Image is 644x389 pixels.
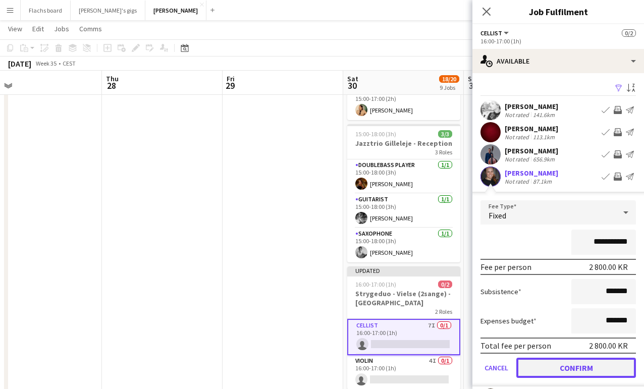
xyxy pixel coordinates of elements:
div: [PERSON_NAME] [505,146,558,155]
a: Jobs [50,22,73,35]
div: Not rated [505,133,531,141]
label: Expenses budget [480,316,536,325]
a: Comms [75,22,106,35]
app-job-card: 15:00-18:00 (3h)3/3Jazztrio Gilleleje - Reception3 RolesDoublebass Player1/115:00-18:00 (3h)[PERS... [347,124,460,262]
button: Flachs board [21,1,71,20]
span: 18/20 [439,75,459,83]
div: Fee per person [480,262,531,272]
span: 31 [466,80,480,91]
div: Not rated [505,111,531,119]
span: View [8,24,22,33]
span: Sun [468,74,480,83]
div: [PERSON_NAME] [505,169,558,178]
app-card-role: Cellist7I0/116:00-17:00 (1h) [347,319,460,355]
span: 2 Roles [435,308,452,315]
div: 16:00-17:00 (1h) [480,37,636,45]
span: Thu [106,74,119,83]
h3: Strygeduo - Vielse (2sange) - [GEOGRAPHIC_DATA] [347,289,460,307]
div: [PERSON_NAME] [505,102,558,111]
span: Week 35 [33,60,59,67]
app-card-role: Saxophone1/115:00-18:00 (3h)[PERSON_NAME] [347,228,460,262]
span: Jobs [54,24,69,33]
label: Subsistence [480,287,521,296]
div: 87.1km [531,178,554,185]
h3: Jazztrio Gilleleje - Reception [347,139,460,148]
div: [PERSON_NAME] [505,124,558,133]
span: 0/2 [438,281,452,288]
div: [DATE] [8,59,31,69]
span: 29 [225,80,235,91]
span: 0/2 [622,29,636,37]
a: View [4,22,26,35]
div: 141.6km [531,111,557,119]
button: Confirm [516,358,636,378]
span: 3 Roles [435,148,452,156]
div: Available [472,49,644,73]
div: 2 800.00 KR [589,341,628,351]
div: CEST [63,60,76,67]
div: Total fee per person [480,341,551,351]
span: Cellist [480,29,502,37]
span: Sat [347,74,358,83]
h3: Job Fulfilment [472,5,644,18]
app-card-role: Doublebass Player1/115:00-18:00 (3h)[PERSON_NAME] [347,159,460,194]
app-card-role: Guitarist1/115:00-18:00 (3h)[PERSON_NAME] [347,194,460,228]
div: Not rated [505,155,531,163]
button: [PERSON_NAME] [145,1,206,20]
div: 2 800.00 KR [589,262,628,272]
span: 30 [346,80,358,91]
div: 9 Jobs [440,84,459,91]
div: 113.1km [531,133,557,141]
app-card-role: Guitarist1/115:00-17:00 (2h)[PERSON_NAME] [347,86,460,120]
span: Edit [32,24,44,33]
div: Updated [347,266,460,274]
button: Cancel [480,358,512,378]
span: 16:00-17:00 (1h) [355,281,396,288]
span: Fixed [489,210,506,220]
div: 656.9km [531,155,557,163]
span: Fri [227,74,235,83]
button: [PERSON_NAME]'s gigs [71,1,145,20]
span: 15:00-18:00 (3h) [355,130,396,138]
span: Comms [79,24,102,33]
a: Edit [28,22,48,35]
span: 3/3 [438,130,452,138]
button: Cellist [480,29,510,37]
div: Not rated [505,178,531,185]
span: 28 [104,80,119,91]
